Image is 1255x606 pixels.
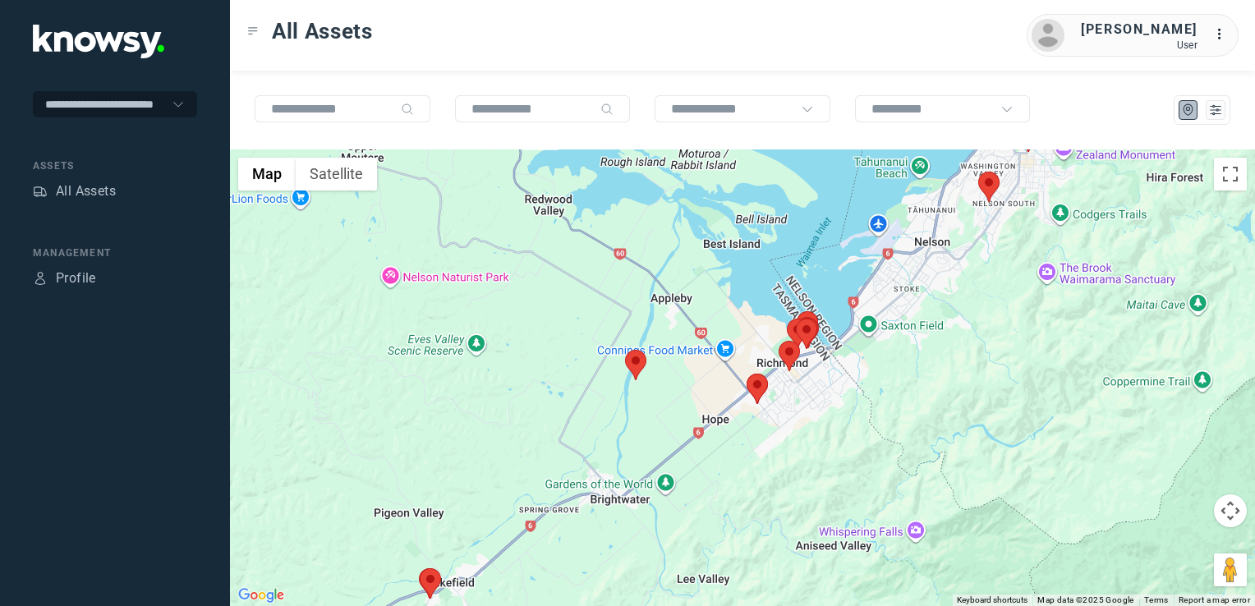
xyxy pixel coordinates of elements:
div: : [1214,25,1234,47]
span: All Assets [272,16,373,46]
div: Assets [33,184,48,199]
span: Map data ©2025 Google [1037,595,1133,604]
div: Profile [56,269,96,288]
a: Open this area in Google Maps (opens a new window) [234,585,288,606]
button: Show street map [238,158,296,191]
div: : [1214,25,1234,44]
button: Map camera controls [1214,494,1247,527]
button: Drag Pegman onto the map to open Street View [1214,553,1247,586]
button: Show satellite imagery [296,158,377,191]
div: List [1208,103,1223,117]
a: AssetsAll Assets [33,181,116,201]
div: All Assets [56,181,116,201]
div: Assets [33,158,197,173]
img: Google [234,585,288,606]
a: ProfileProfile [33,269,96,288]
button: Keyboard shortcuts [957,595,1027,606]
div: User [1081,39,1198,51]
div: Map [1181,103,1196,117]
img: Application Logo [33,25,164,58]
div: Profile [33,271,48,286]
a: Report a map error [1179,595,1250,604]
a: Terms (opens in new tab) [1144,595,1169,604]
div: Search [401,103,414,116]
div: Search [600,103,614,116]
button: Toggle fullscreen view [1214,158,1247,191]
tspan: ... [1215,28,1231,40]
img: avatar.png [1032,19,1064,52]
div: [PERSON_NAME] [1081,20,1198,39]
div: Toggle Menu [247,25,259,37]
div: Management [33,246,197,260]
